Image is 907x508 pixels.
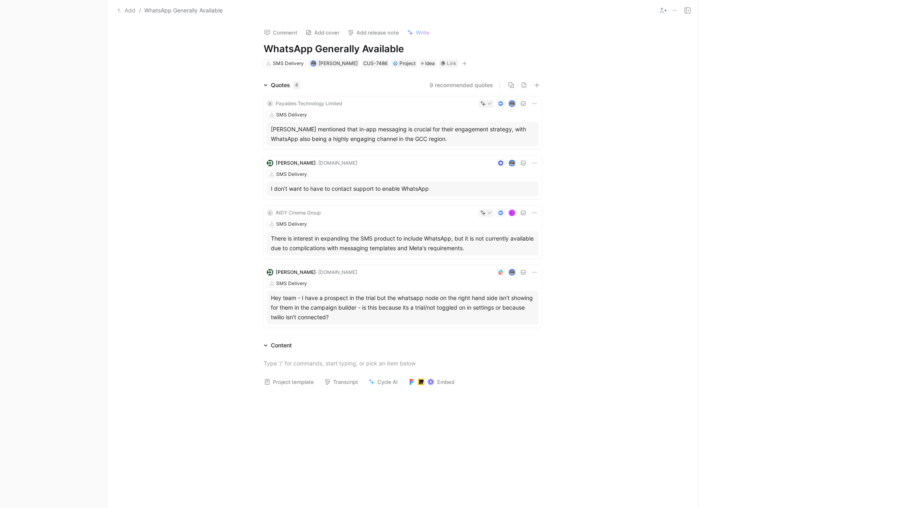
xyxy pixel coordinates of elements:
[425,59,435,67] span: Idea
[316,269,357,275] span: · [DOMAIN_NAME]
[267,100,273,107] div: A
[276,209,321,217] div: INDY Cinema Group
[271,341,292,350] div: Content
[260,341,295,350] div: Content
[311,61,315,65] img: avatar
[510,101,515,106] img: avatar
[260,376,317,388] button: Project template
[271,234,534,253] div: There is interest in expanding the SMS product to include WhatsApp, but it is not currently avail...
[430,80,493,90] button: 9 recommended quotes
[260,80,303,90] div: Quotes4
[293,81,300,89] div: 4
[510,269,515,275] img: avatar
[264,43,542,55] h1: WhatsApp Generally Available
[447,59,457,67] div: Link
[276,160,316,166] span: [PERSON_NAME]
[276,220,307,228] div: SMS Delivery
[271,293,534,322] div: Hey team - I have a prospect in the trial but the whatsapp node on the right hand side isn't show...
[420,59,436,67] div: Idea
[271,124,534,144] div: [PERSON_NAME] mentioned that in-app messaging is crucial for their engagement strategy, with What...
[391,59,417,67] div: 💠Project
[260,27,301,38] button: Comment
[276,111,307,119] div: SMS Delivery
[319,60,358,66] span: [PERSON_NAME]
[403,27,433,38] button: Write
[267,269,273,275] img: logo
[316,160,357,166] span: · [DOMAIN_NAME]
[510,160,515,165] img: avatar
[416,29,430,36] span: Write
[144,6,223,15] span: WhatsApp Generally Available
[115,6,137,15] button: Add
[271,80,300,90] div: Quotes
[139,6,141,15] span: /
[271,184,534,194] div: I don’t want to have to contact support to enable WhatsApp
[510,210,515,215] div: T
[267,210,273,216] div: L
[273,59,304,67] div: SMS Delivery
[344,27,403,38] button: Add release note
[321,376,362,388] button: Transcript
[365,376,401,388] button: Cycle AI
[276,280,307,288] div: SMS Delivery
[276,269,316,275] span: [PERSON_NAME]
[393,59,416,67] div: Project
[276,170,307,178] div: SMS Delivery
[363,59,387,67] div: CUS-7486
[405,376,458,388] button: Embed
[302,27,343,38] button: Add cover
[276,100,342,108] div: Payables Technology Limited
[393,61,398,66] img: 💠
[267,160,273,166] img: logo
